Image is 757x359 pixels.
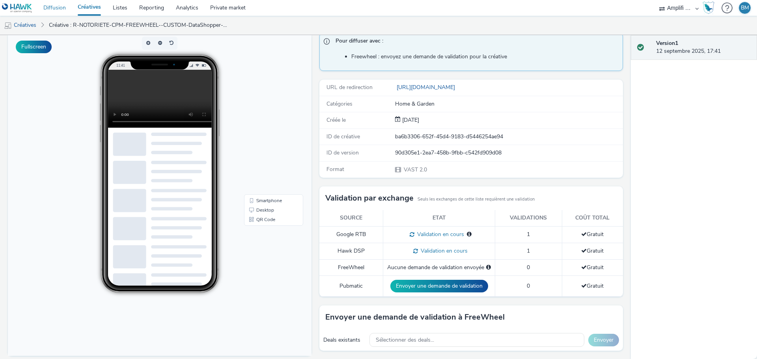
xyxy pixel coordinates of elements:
span: Gratuit [581,231,604,238]
span: Gratuit [581,264,604,271]
span: Validation en cours [418,247,468,255]
div: Home & Garden [395,100,622,108]
a: [URL][DOMAIN_NAME] [395,84,458,91]
li: Desktop [238,173,294,182]
img: Hawk Academy [703,2,714,14]
div: BM [741,2,749,14]
span: Gratuit [581,282,604,290]
div: Deals existants [323,336,365,344]
span: Desktop [248,175,266,180]
td: Hawk DSP [319,243,383,259]
td: FreeWheel [319,259,383,275]
a: Hawk Academy [703,2,718,14]
h3: Validation par exchange [325,192,414,204]
th: Validations [495,210,562,226]
td: Pubmatic [319,275,383,296]
small: Seuls les exchanges de cette liste requièrent une validation [418,196,535,203]
th: Etat [383,210,495,226]
span: Sélectionner des deals... [376,337,434,344]
span: Validation en cours [414,231,464,238]
span: QR Code [248,184,267,189]
a: Créative : R-NOTORIETE-CPM-FREEWHEEL--CUSTOM-DataShopper-PREROLL-1x1-Multidevice-15s-$427404067$-... [45,16,234,35]
span: ID de créative [326,133,360,140]
span: ID de version [326,149,359,156]
span: 11:41 [108,30,117,35]
th: Source [319,210,383,226]
span: Créée le [326,116,346,124]
th: Coût total [562,210,623,226]
span: 0 [527,264,530,271]
span: Catégories [326,100,352,108]
span: URL de redirection [326,84,373,91]
span: 1 [527,247,530,255]
span: 0 [527,282,530,290]
img: undefined Logo [2,3,32,13]
div: 90d305e1-2ea7-458b-9fbb-c542fd909d08 [395,149,622,157]
div: Création 12 septembre 2025, 17:41 [401,116,419,124]
div: Sélectionnez un deal ci-dessous et cliquez sur Envoyer pour envoyer une demande de validation à F... [486,264,491,272]
div: Aucune demande de validation envoyée [387,264,491,272]
span: Gratuit [581,247,604,255]
img: mobile [4,22,12,30]
span: 1 [527,231,530,238]
strong: Version 1 [656,39,678,47]
li: QR Code [238,182,294,192]
h3: Envoyer une demande de validation à FreeWheel [325,311,505,323]
li: Freewheel : envoyez une demande de validation pour la créative [351,53,619,61]
button: Envoyer [588,334,619,346]
li: Smartphone [238,163,294,173]
button: Fullscreen [16,41,52,53]
button: Envoyer une demande de validation [390,280,488,292]
span: Pour diffuser avec : [336,37,615,47]
td: Google RTB [319,226,383,243]
div: ba6b3306-652f-45d4-9183-d5446254ae94 [395,133,622,141]
div: 12 septembre 2025, 17:41 [656,39,751,56]
span: [DATE] [401,116,419,124]
span: VAST 2.0 [403,166,427,173]
span: Smartphone [248,166,274,170]
span: Format [326,166,344,173]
